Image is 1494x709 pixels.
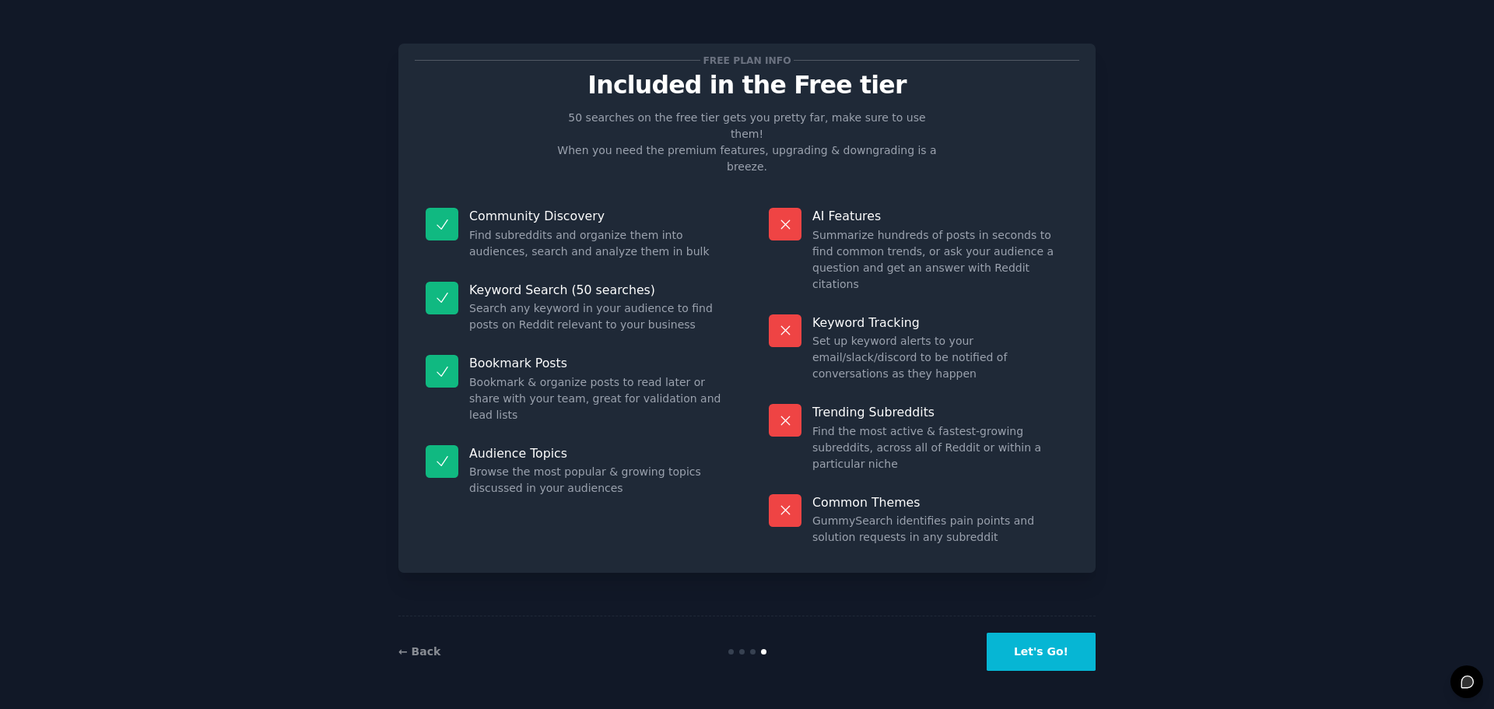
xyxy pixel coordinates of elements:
button: Let's Go! [987,633,1096,671]
p: Included in the Free tier [415,72,1079,99]
p: Keyword Search (50 searches) [469,282,725,298]
dd: Summarize hundreds of posts in seconds to find common trends, or ask your audience a question and... [812,227,1068,293]
p: Bookmark Posts [469,355,725,371]
a: ← Back [398,645,440,658]
dd: Set up keyword alerts to your email/slack/discord to be notified of conversations as they happen [812,333,1068,382]
p: Audience Topics [469,445,725,462]
p: Trending Subreddits [812,404,1068,420]
dd: Find subreddits and organize them into audiences, search and analyze them in bulk [469,227,725,260]
span: Free plan info [700,52,794,68]
dd: Bookmark & organize posts to read later or share with your team, great for validation and lead lists [469,374,725,423]
p: Keyword Tracking [812,314,1068,331]
p: Common Themes [812,494,1068,511]
p: 50 searches on the free tier gets you pretty far, make sure to use them! When you need the premiu... [551,110,943,175]
dd: Browse the most popular & growing topics discussed in your audiences [469,464,725,497]
dd: Find the most active & fastest-growing subreddits, across all of Reddit or within a particular niche [812,423,1068,472]
p: Community Discovery [469,208,725,224]
dd: GummySearch identifies pain points and solution requests in any subreddit [812,513,1068,546]
p: AI Features [812,208,1068,224]
dd: Search any keyword in your audience to find posts on Reddit relevant to your business [469,300,725,333]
